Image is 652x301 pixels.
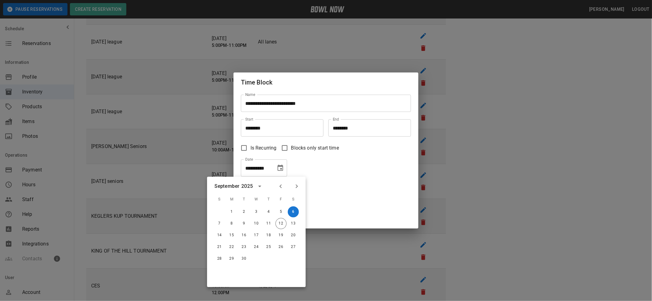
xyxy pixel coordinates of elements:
[251,241,262,253] button: Sep 24, 2025
[275,241,287,253] button: Sep 26, 2025
[226,253,237,264] button: Sep 29, 2025
[238,230,250,241] button: Sep 16, 2025
[214,230,225,241] button: Sep 14, 2025
[274,162,287,174] button: Choose date, selected date is Sep 6, 2025
[238,218,250,229] button: Sep 9, 2025
[226,218,237,229] button: Sep 8, 2025
[263,193,274,206] span: T
[275,193,287,206] span: F
[291,144,339,152] span: Blocks only start time
[263,230,274,241] button: Sep 18, 2025
[234,72,418,92] h2: Time Block
[226,241,237,253] button: Sep 22, 2025
[333,117,339,122] label: End
[251,218,262,229] button: Sep 10, 2025
[238,206,250,217] button: Sep 2, 2025
[238,193,250,206] span: T
[263,218,274,229] button: Sep 11, 2025
[275,230,287,241] button: Sep 19, 2025
[251,144,277,152] span: Is Recurring
[242,183,253,190] div: 2025
[255,181,265,192] button: calendar view is open, switch to year view
[288,218,299,229] button: Sep 13, 2025
[288,241,299,253] button: Sep 27, 2025
[251,206,262,217] button: Sep 3, 2025
[226,230,237,241] button: Sep 15, 2025
[238,253,250,264] button: Sep 30, 2025
[275,218,287,229] button: Sep 12, 2025
[214,193,225,206] span: S
[226,193,237,206] span: M
[288,206,299,217] button: Sep 6, 2025
[241,119,319,137] input: Choose time, selected time is 12:00 PM
[328,119,407,137] input: Choose time, selected time is 5:45 PM
[291,181,302,192] button: Next month
[275,181,286,192] button: Previous month
[226,206,237,217] button: Sep 1, 2025
[288,230,299,241] button: Sep 20, 2025
[251,193,262,206] span: W
[238,241,250,253] button: Sep 23, 2025
[214,241,225,253] button: Sep 21, 2025
[214,183,239,190] div: September
[245,117,253,122] label: Start
[263,241,274,253] button: Sep 25, 2025
[214,253,225,264] button: Sep 28, 2025
[214,218,225,229] button: Sep 7, 2025
[288,193,299,206] span: S
[275,206,287,217] button: Sep 5, 2025
[251,230,262,241] button: Sep 17, 2025
[263,206,274,217] button: Sep 4, 2025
